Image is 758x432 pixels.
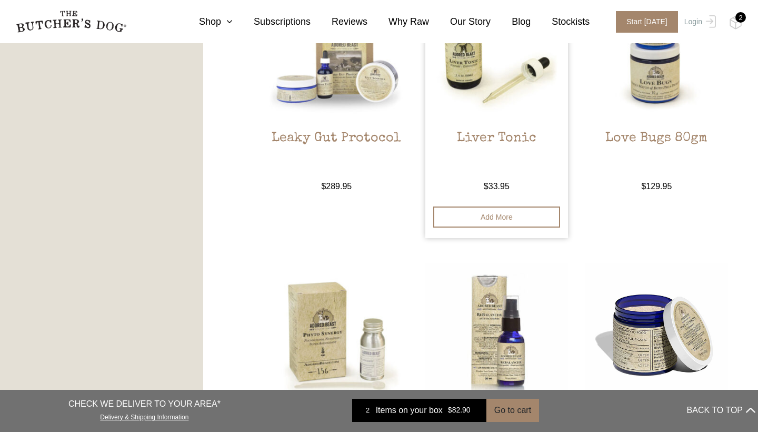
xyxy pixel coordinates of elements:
img: Rebalancer [425,263,568,406]
a: 2 Items on your box $82.90 [352,399,486,422]
div: 2 [735,12,746,23]
img: Phyto Synergy [265,263,408,406]
button: Go to cart [486,399,539,422]
span: Start [DATE] [616,11,678,33]
img: Feline Gut Soothe for Cats 46g [585,263,728,406]
bdi: 129.95 [641,182,672,191]
h2: Liver Tonic [425,131,568,180]
a: Subscriptions [233,15,311,29]
a: Why Raw [367,15,429,29]
span: $ [448,406,452,415]
bdi: 82.90 [448,406,471,415]
span: $ [641,182,646,191]
span: $ [484,182,488,191]
button: Add more [433,207,560,228]
div: 2 [360,405,376,416]
span: $ [321,182,326,191]
p: CHECK WE DELIVER TO YOUR AREA* [68,398,221,410]
a: Reviews [311,15,367,29]
button: BACK TO TOP [687,398,755,423]
h2: Love Bugs 80gm [585,131,728,180]
a: Start [DATE] [605,11,682,33]
a: Blog [491,15,531,29]
a: Login [682,11,716,33]
img: TBD_Cart-Full.png [729,16,742,30]
bdi: 33.95 [484,182,510,191]
a: Shop [178,15,233,29]
bdi: 289.95 [321,182,352,191]
a: Delivery & Shipping Information [100,411,188,421]
span: Items on your box [376,404,443,417]
a: Stockists [531,15,590,29]
h2: Leaky Gut Protocol [265,131,408,180]
a: Our Story [429,15,491,29]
